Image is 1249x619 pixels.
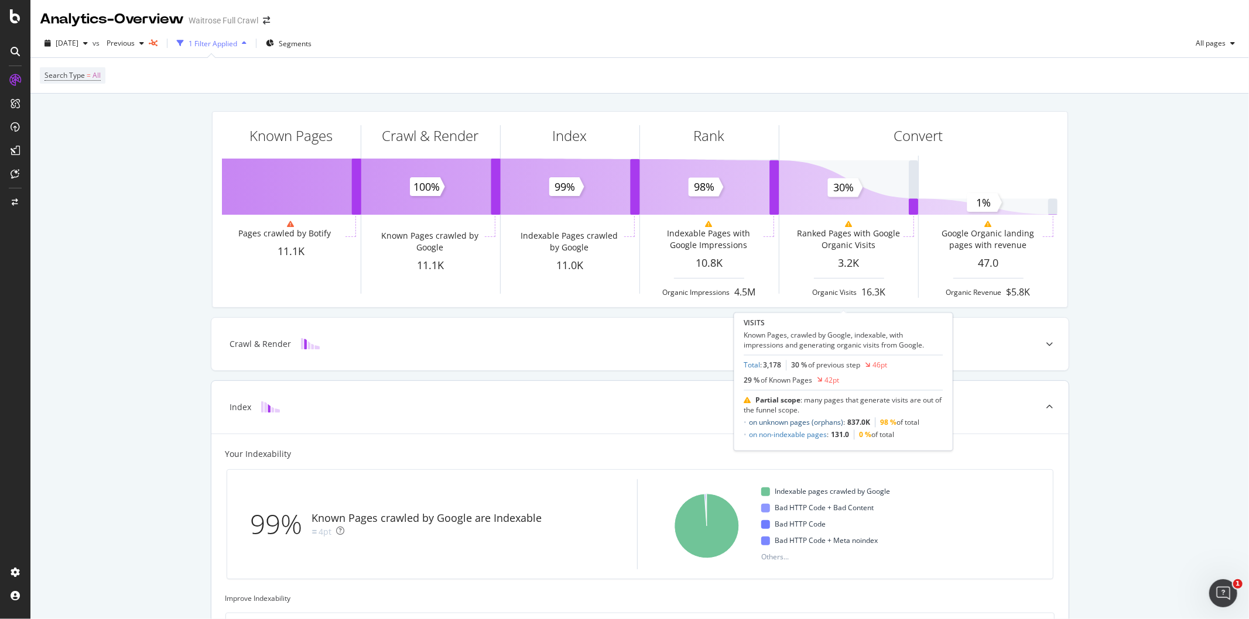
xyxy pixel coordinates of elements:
span: 2025 Aug. 27th [56,38,78,48]
div: Crawl & Render [230,338,292,350]
div: 99% [251,505,312,544]
b: 131.0 [831,430,849,440]
div: 11.0K [501,258,639,273]
button: Segments [261,34,316,53]
span: = [87,70,91,80]
div: : [744,360,781,370]
div: Improve Indexability [225,593,1055,603]
div: Organic Impressions [663,287,730,297]
div: Indexable Pages with Google Impressions [656,228,761,251]
a: Total [744,360,760,370]
div: Index [553,126,587,146]
span: Bad HTTP Code + Meta noindex [775,534,878,548]
button: Previous [102,34,149,53]
span: All pages [1191,38,1226,48]
div: 11.1K [361,258,500,273]
span: of total [847,417,919,427]
div: Known Pages crawled by Google [378,230,483,253]
div: Pages crawled by Botify [238,228,331,239]
div: 4pt [319,526,332,538]
span: Bad HTTP Code [775,517,826,531]
button: All pages [1191,34,1240,53]
div: Known Pages, crawled by Google, indexable, with impressions and generating organic visits from Go... [744,331,943,350]
span: of Known Pages [761,375,812,385]
div: arrow-right-arrow-left [263,16,270,25]
button: [DATE] [40,34,93,53]
span: : many pages that generate visits are out of the funnel scope. [744,395,942,415]
button: 1 Filter Applied [172,34,251,53]
span: Previous [102,38,135,48]
span: 98 % [880,417,896,427]
span: Indexable pages crawled by Google [775,484,890,498]
div: 1 Filter Applied [189,39,237,49]
span: Segments [279,39,312,49]
div: Your Indexability [225,448,292,460]
div: Rank [694,126,725,146]
span: Search Type [45,70,85,80]
a: on non-indexable pages [749,430,827,440]
span: 1 [1233,579,1243,589]
div: 42pt [824,375,839,385]
span: vs [93,38,102,48]
div: 10.8K [640,256,779,271]
div: 29 % [744,375,812,385]
div: Crawl & Render [382,126,479,146]
div: Index [230,401,252,413]
li: : [744,417,943,429]
span: Bad HTTP Code + Bad Content [775,501,874,515]
div: 30 % [791,360,860,370]
div: VISITS [744,318,943,328]
div: Indexable Pages crawled by Google [517,230,622,253]
span: Others... [757,550,793,564]
img: block-icon [261,401,280,412]
a: on unknown pages (orphans) [749,417,843,427]
b: Partial scope [755,395,800,405]
img: Equal [312,530,317,534]
div: 11.1K [222,244,361,259]
img: block-icon [301,338,320,349]
span: of previous step [808,360,860,370]
div: Known Pages crawled by Google are Indexable [312,511,542,526]
b: 837.0K [847,417,870,427]
span: of total [831,430,894,440]
div: Known Pages [249,126,333,146]
div: 46pt [872,360,887,370]
iframe: Intercom live chat [1209,579,1237,607]
svg: A chart. [670,479,742,569]
span: 0 % [859,430,871,440]
span: All [93,67,101,84]
div: 4.5M [735,286,756,299]
span: 3,178 [763,360,781,370]
div: Analytics - Overview [40,9,184,29]
li: : [744,430,943,440]
div: Waitrose Full Crawl [189,15,258,26]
